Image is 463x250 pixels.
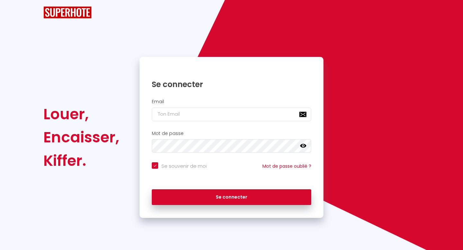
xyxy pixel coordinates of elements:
[5,3,24,22] button: Ouvrir le widget de chat LiveChat
[43,103,119,126] div: Louer,
[152,131,311,136] h2: Mot de passe
[43,149,119,172] div: Kiffer.
[152,99,311,104] h2: Email
[43,6,92,18] img: SuperHote logo
[262,163,311,169] a: Mot de passe oublié ?
[152,189,311,205] button: Se connecter
[43,126,119,149] div: Encaisser,
[152,108,311,121] input: Ton Email
[152,79,311,89] h1: Se connecter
